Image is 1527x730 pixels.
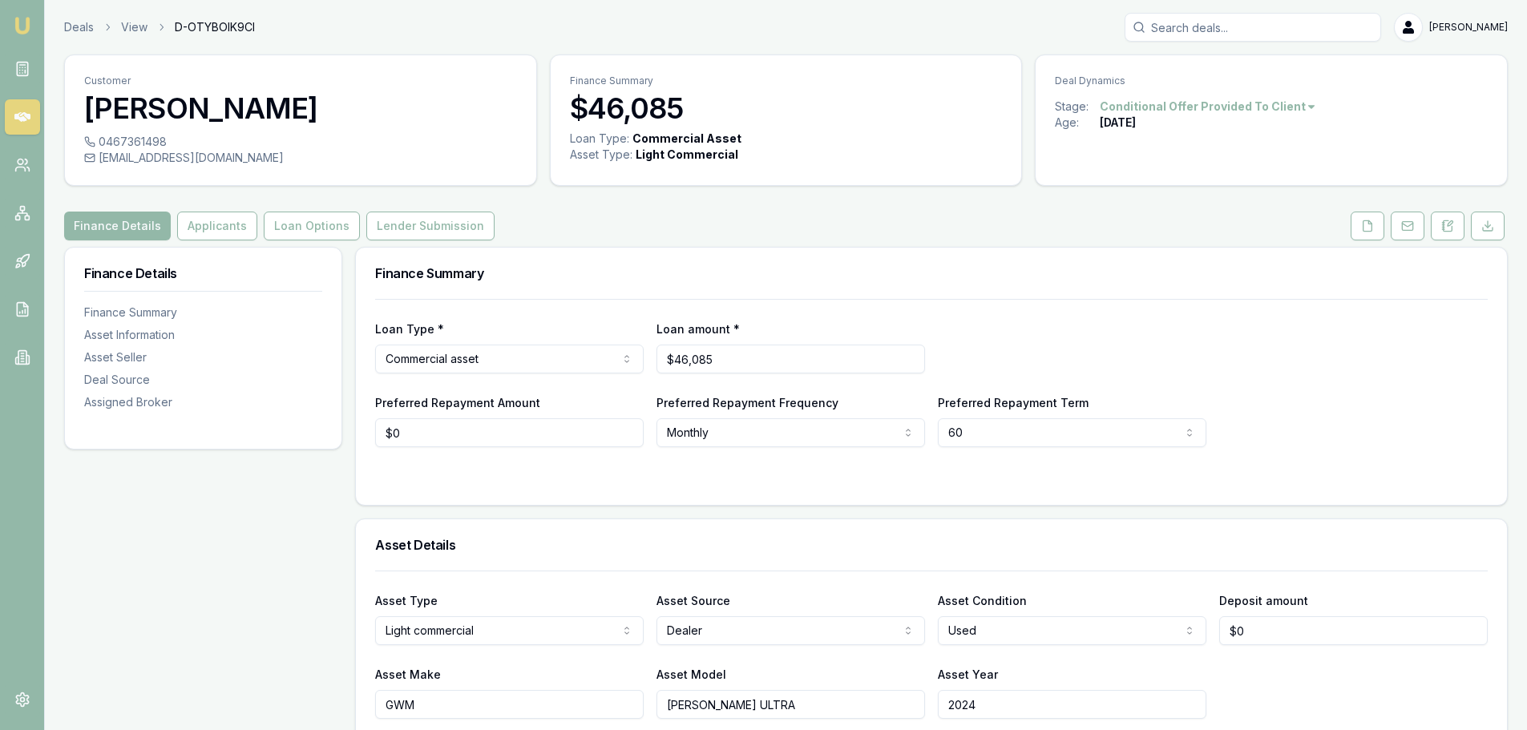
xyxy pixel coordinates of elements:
div: Deal Source [84,372,322,388]
h3: [PERSON_NAME] [84,92,517,124]
h3: Finance Summary [375,267,1488,280]
label: Preferred Repayment Amount [375,396,540,409]
div: 0467361498 [84,134,517,150]
div: Light Commercial [636,147,738,163]
input: $ [1219,616,1488,645]
label: Preferred Repayment Frequency [656,396,838,409]
div: Stage: [1055,99,1100,115]
button: Finance Details [64,212,171,240]
div: Commercial Asset [632,131,741,147]
nav: breadcrumb [64,19,255,35]
label: Asset Source [656,594,730,607]
a: Loan Options [261,212,363,240]
button: Lender Submission [366,212,495,240]
input: Search deals [1125,13,1381,42]
label: Asset Type [375,594,438,607]
a: Finance Details [64,212,174,240]
h3: Asset Details [375,538,1488,551]
div: Finance Summary [84,305,322,321]
label: Loan Type * [375,322,444,336]
button: Conditional Offer Provided To Client [1100,99,1317,115]
div: Age: [1055,115,1100,131]
label: Asset Condition [938,594,1027,607]
p: Finance Summary [570,75,1003,87]
label: Asset Model [656,667,726,681]
img: emu-icon-u.png [13,16,32,35]
div: [DATE] [1100,115,1136,131]
h3: $46,085 [570,92,1003,124]
div: Assigned Broker [84,394,322,410]
div: Asset Type : [570,147,632,163]
a: Lender Submission [363,212,498,240]
div: Loan Type: [570,131,629,147]
label: Loan amount * [656,322,740,336]
div: Asset Seller [84,349,322,365]
div: [EMAIL_ADDRESS][DOMAIN_NAME] [84,150,517,166]
h3: Finance Details [84,267,322,280]
a: Applicants [174,212,261,240]
button: Loan Options [264,212,360,240]
a: Deals [64,19,94,35]
p: Deal Dynamics [1055,75,1488,87]
a: View [121,19,147,35]
label: Deposit amount [1219,594,1308,607]
input: $ [656,345,925,373]
p: Customer [84,75,517,87]
label: Asset Make [375,667,441,681]
span: [PERSON_NAME] [1429,21,1508,34]
input: $ [375,418,644,447]
button: Applicants [177,212,257,240]
label: Preferred Repayment Term [938,396,1089,409]
label: Asset Year [938,667,998,681]
span: D-OTYBOIK9CI [175,19,255,35]
div: Asset Information [84,327,322,343]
